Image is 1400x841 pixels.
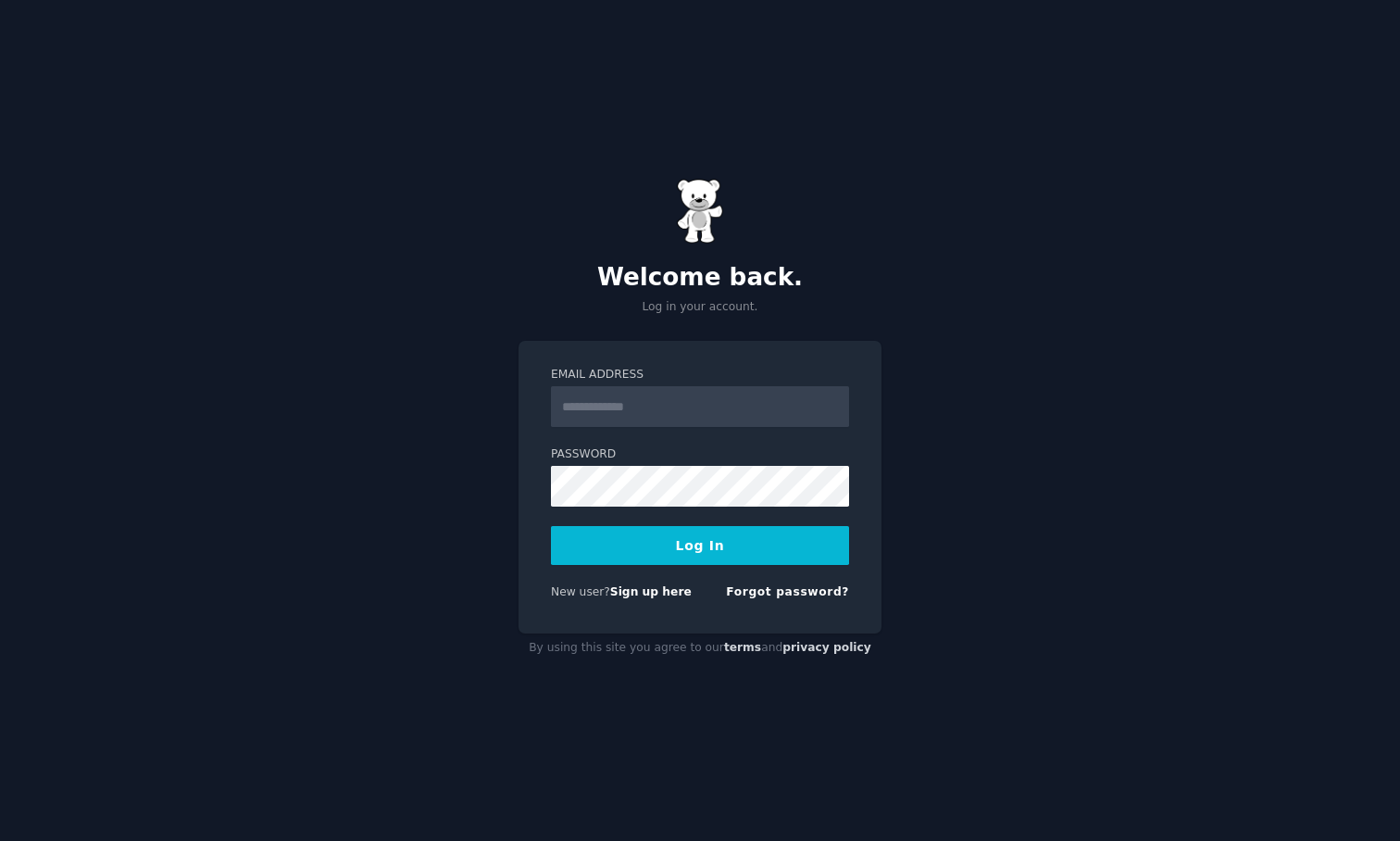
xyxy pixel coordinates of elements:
a: privacy policy [782,641,871,654]
a: Forgot password? [726,585,849,598]
img: Gummy Bear [677,179,723,244]
span: New user? [551,585,610,598]
h2: Welcome back. [519,263,881,293]
a: terms [724,641,761,654]
p: Log in your account. [519,299,881,316]
button: Log In [551,526,849,565]
div: By using this site you agree to our and [519,634,881,663]
a: Sign up here [610,585,692,598]
label: Email Address [551,367,849,383]
label: Password [551,446,849,463]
